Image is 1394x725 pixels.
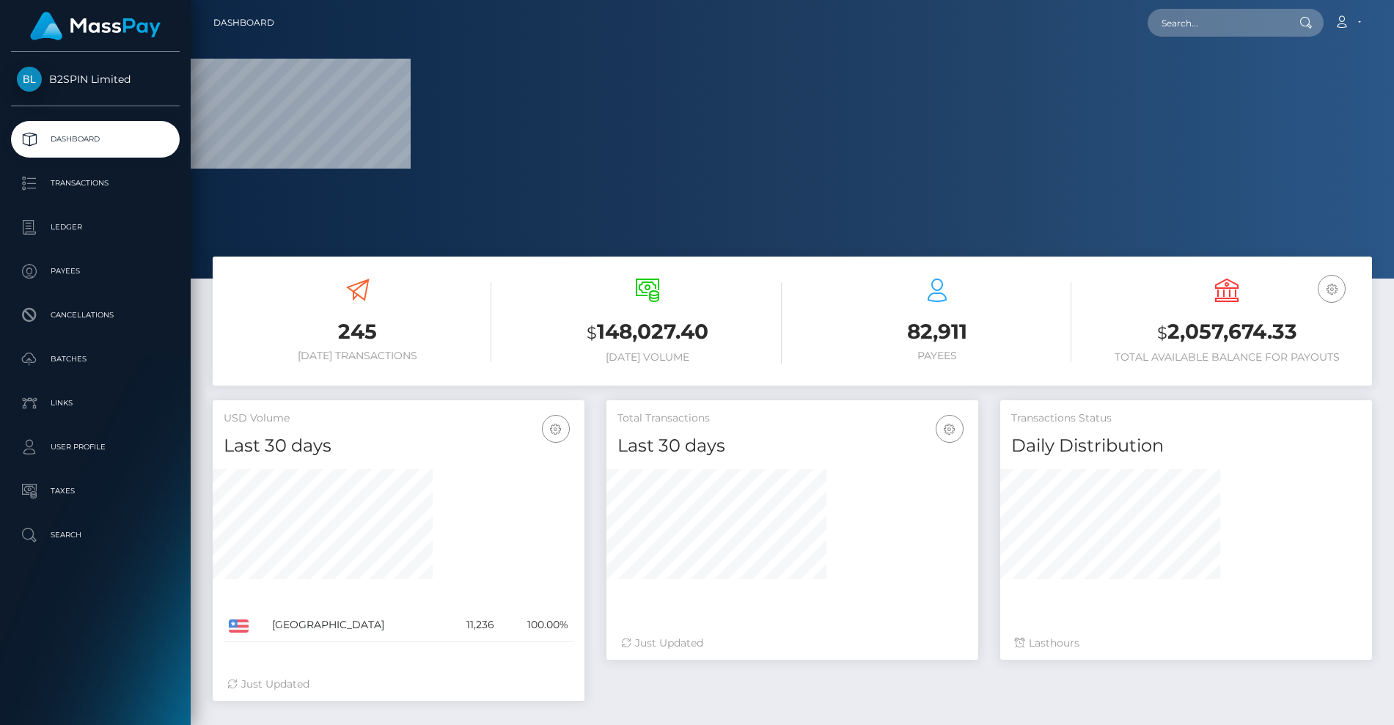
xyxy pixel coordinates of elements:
a: Dashboard [213,7,274,38]
p: Cancellations [17,304,174,326]
td: [GEOGRAPHIC_DATA] [267,608,444,642]
h4: Last 30 days [224,433,573,459]
p: Taxes [17,480,174,502]
h3: 148,027.40 [513,317,781,347]
img: B2SPIN Limited [17,67,42,92]
p: User Profile [17,436,174,458]
p: Transactions [17,172,174,194]
img: MassPay Logo [30,12,161,40]
h4: Last 30 days [617,433,967,459]
h5: Total Transactions [617,411,967,426]
p: Payees [17,260,174,282]
p: Batches [17,348,174,370]
h3: 82,911 [804,317,1071,346]
td: 100.00% [499,608,573,642]
div: Just Updated [227,677,570,692]
td: 11,236 [444,608,499,642]
a: Transactions [11,165,180,202]
h4: Daily Distribution [1011,433,1361,459]
a: Search [11,517,180,553]
a: Payees [11,253,180,290]
p: Ledger [17,216,174,238]
a: Taxes [11,473,180,509]
a: Batches [11,341,180,378]
h6: Payees [804,350,1071,362]
a: Links [11,385,180,422]
h3: 2,057,674.33 [1093,317,1361,347]
div: Just Updated [621,636,964,651]
h5: Transactions Status [1011,411,1361,426]
small: $ [587,323,597,343]
h6: Total Available Balance for Payouts [1093,351,1361,364]
a: Cancellations [11,297,180,334]
h6: [DATE] Transactions [224,350,491,362]
p: Dashboard [17,128,174,150]
p: Links [17,392,174,414]
a: Dashboard [11,121,180,158]
a: User Profile [11,429,180,465]
a: Ledger [11,209,180,246]
div: Last hours [1015,636,1357,651]
span: B2SPIN Limited [11,73,180,86]
h5: USD Volume [224,411,573,426]
h6: [DATE] Volume [513,351,781,364]
p: Search [17,524,174,546]
small: $ [1157,323,1167,343]
h3: 245 [224,317,491,346]
img: US.png [229,619,249,633]
input: Search... [1148,9,1285,37]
